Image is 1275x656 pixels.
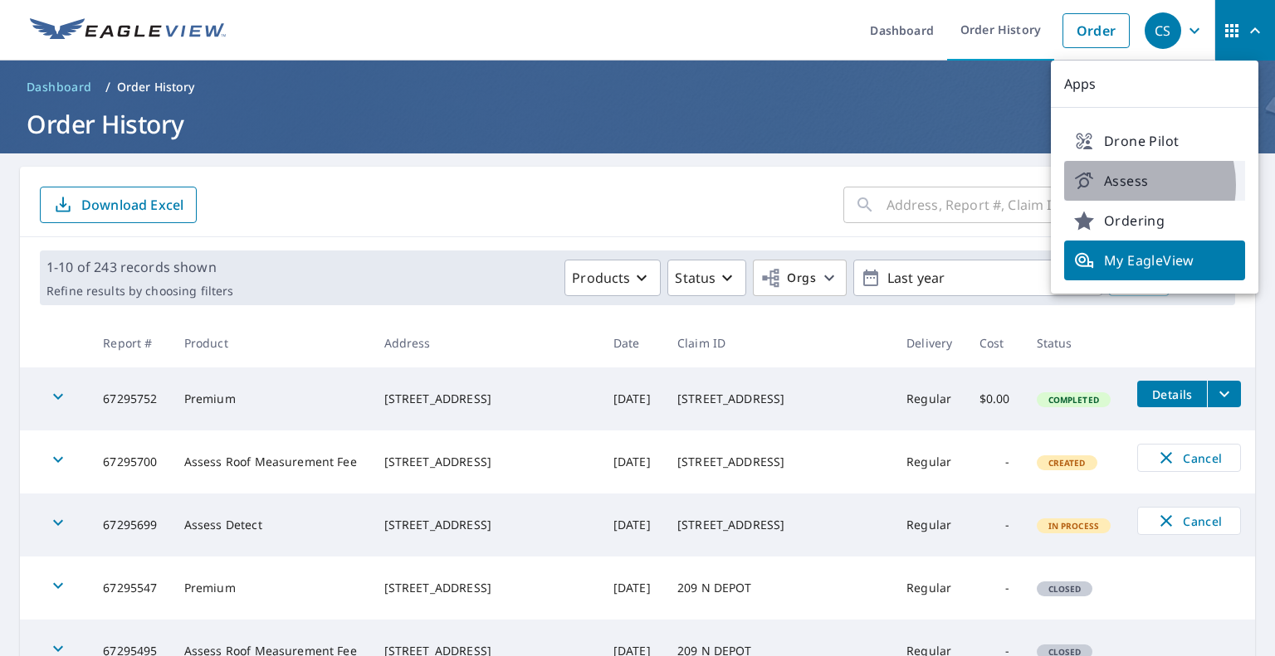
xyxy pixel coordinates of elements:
td: 67295700 [90,430,171,493]
button: Cancel [1137,444,1241,472]
h1: Order History [20,107,1255,141]
div: [STREET_ADDRESS] [384,517,587,533]
td: 67295699 [90,493,171,556]
th: Date [600,318,664,367]
th: Cost [966,318,1023,367]
th: Report # [90,318,171,367]
li: / [105,77,110,97]
img: EV Logo [30,18,226,43]
th: Status [1023,318,1125,367]
span: Assess [1074,171,1235,191]
div: [STREET_ADDRESS] [384,454,587,470]
p: Products [572,268,630,288]
td: [DATE] [600,367,664,430]
button: Cancel [1137,507,1241,535]
p: Apps [1051,61,1258,108]
td: Premium [171,367,371,430]
button: Status [667,260,746,296]
span: Drone Pilot [1074,131,1235,151]
td: - [966,493,1023,556]
span: Ordering [1074,211,1235,231]
span: Details [1147,386,1197,402]
a: Drone Pilot [1064,121,1245,161]
p: Last year [881,264,1075,293]
div: [STREET_ADDRESS] [384,391,587,407]
td: Premium [171,556,371,620]
td: [STREET_ADDRESS] [664,430,893,493]
p: Download Excel [81,196,183,214]
a: Ordering [1064,201,1245,241]
th: Product [171,318,371,367]
th: Delivery [893,318,965,367]
td: 67295752 [90,367,171,430]
p: Order History [117,79,195,95]
a: Dashboard [20,74,99,100]
span: Completed [1038,394,1109,406]
td: Regular [893,556,965,620]
p: Refine results by choosing filters [46,284,233,299]
td: 67295547 [90,556,171,620]
td: Regular [893,493,965,556]
span: In Process [1038,520,1110,532]
span: Cancel [1155,448,1224,468]
span: Orgs [760,268,816,289]
button: filesDropdownBtn-67295752 [1207,381,1241,407]
span: My EagleView [1074,250,1235,270]
p: 1-10 of 243 records shown [46,257,233,277]
td: 209 N DEPOT [664,556,893,620]
span: Created [1038,457,1096,469]
span: Cancel [1155,511,1224,531]
button: Products [564,260,661,296]
td: $0.00 [966,367,1023,430]
a: My EagleView [1064,241,1245,280]
td: [STREET_ADDRESS] [664,367,893,430]
div: CS [1145,12,1181,49]
td: - [966,430,1023,493]
button: Last year [853,260,1102,296]
button: Orgs [753,260,847,296]
a: Assess [1064,161,1245,201]
td: Assess Detect [171,493,371,556]
button: detailsBtn-67295752 [1137,381,1207,407]
input: Address, Report #, Claim ID, etc. [887,182,1162,228]
div: [STREET_ADDRESS] [384,580,587,596]
td: - [966,556,1023,620]
td: Regular [893,430,965,493]
button: Download Excel [40,187,197,223]
td: Assess Roof Measurement Fee [171,430,371,493]
td: [DATE] [600,556,664,620]
span: Dashboard [27,79,92,95]
nav: breadcrumb [20,74,1255,100]
p: Status [675,268,716,288]
td: Regular [893,367,965,430]
th: Claim ID [664,318,893,367]
span: Closed [1038,583,1092,595]
a: Order [1062,13,1130,48]
td: [DATE] [600,430,664,493]
td: [DATE] [600,493,664,556]
th: Address [371,318,600,367]
td: [STREET_ADDRESS] [664,493,893,556]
